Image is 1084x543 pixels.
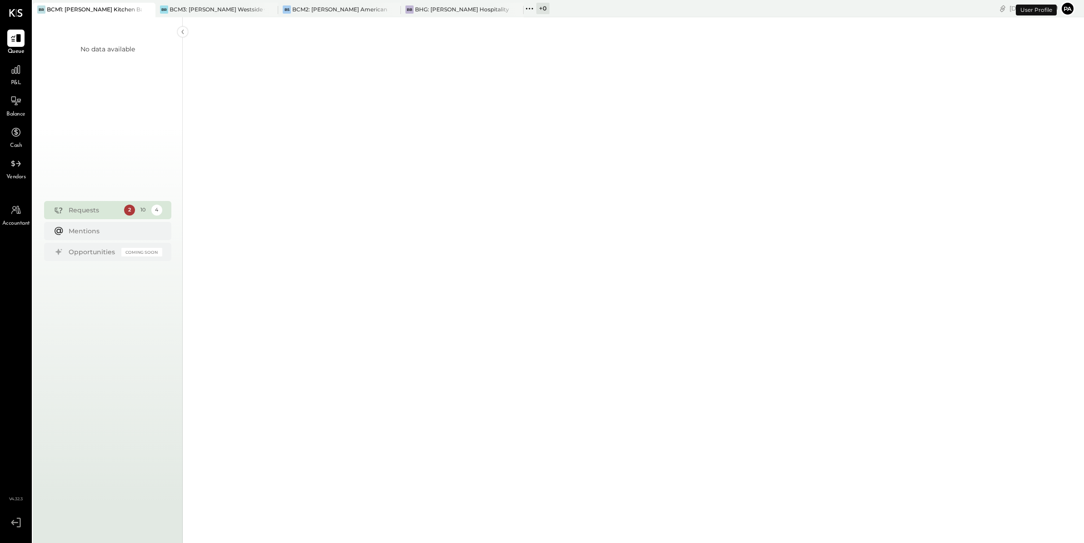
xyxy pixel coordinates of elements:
div: 2 [124,205,135,216]
div: BR [37,5,45,14]
span: P&L [11,79,21,87]
div: 10 [138,205,149,216]
div: Mentions [69,226,158,236]
div: BCM3: [PERSON_NAME] Westside Grill [170,5,265,13]
span: Cash [10,142,22,150]
div: + 0 [536,3,549,14]
a: Vendors [0,155,31,181]
a: Cash [0,124,31,150]
a: P&L [0,61,31,87]
a: Accountant [0,201,31,228]
div: Opportunities [69,247,117,256]
div: Requests [69,206,120,215]
span: Queue [8,48,25,56]
div: No data available [80,45,135,54]
span: Balance [6,111,25,119]
div: BS [283,5,291,14]
div: [DATE] [1009,4,1058,13]
div: copy link [998,4,1007,13]
div: BHG: [PERSON_NAME] Hospitality Group, LLC [415,5,510,13]
a: Balance [0,92,31,119]
span: Accountant [2,220,30,228]
div: BCM1: [PERSON_NAME] Kitchen Bar Market [47,5,142,13]
div: User Profile [1016,5,1057,15]
button: Pa [1060,1,1075,16]
span: Vendors [6,173,26,181]
a: Queue [0,30,31,56]
div: BR [160,5,168,14]
div: BCM2: [PERSON_NAME] American Cooking [292,5,387,13]
div: Coming Soon [121,248,162,256]
div: 4 [151,205,162,216]
div: BB [405,5,414,14]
